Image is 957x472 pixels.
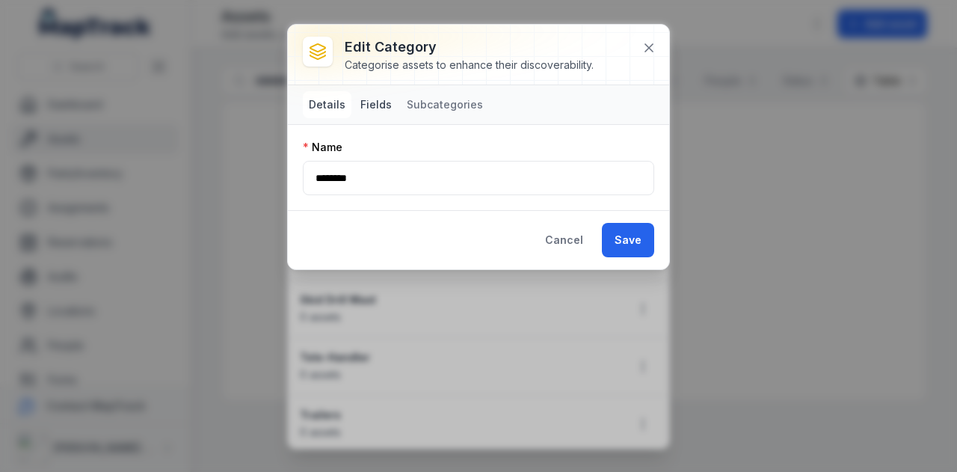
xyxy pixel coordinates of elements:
label: Name [303,140,342,155]
button: Details [303,91,351,118]
button: Cancel [532,223,596,257]
button: Fields [354,91,398,118]
h3: Edit category [345,37,594,58]
button: Save [602,223,654,257]
button: Subcategories [401,91,489,118]
div: Categorise assets to enhance their discoverability. [345,58,594,73]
